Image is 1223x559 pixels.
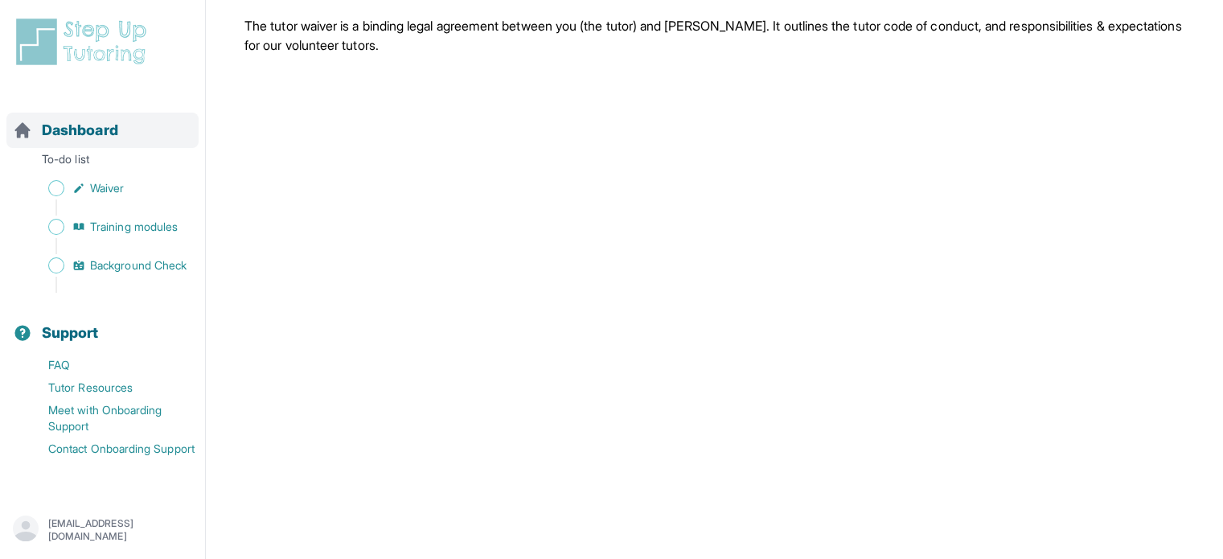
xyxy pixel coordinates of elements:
span: Training modules [90,219,178,235]
img: logo [13,16,156,68]
a: Waiver [13,177,205,199]
span: Dashboard [42,119,118,142]
a: FAQ [13,354,205,376]
span: Background Check [90,257,187,273]
a: Contact Onboarding Support [13,438,205,460]
p: The tutor waiver is a binding legal agreement between you (the tutor) and [PERSON_NAME]. It outli... [244,16,1184,55]
button: Support [6,296,199,351]
p: [EMAIL_ADDRESS][DOMAIN_NAME] [48,517,192,543]
a: Tutor Resources [13,376,205,399]
span: Support [42,322,99,344]
a: Background Check [13,254,205,277]
a: Training modules [13,216,205,238]
button: [EMAIL_ADDRESS][DOMAIN_NAME] [13,516,192,545]
span: Waiver [90,180,124,196]
p: To-do list [6,151,199,174]
a: Meet with Onboarding Support [13,399,205,438]
button: Dashboard [6,93,199,148]
a: Dashboard [13,119,118,142]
